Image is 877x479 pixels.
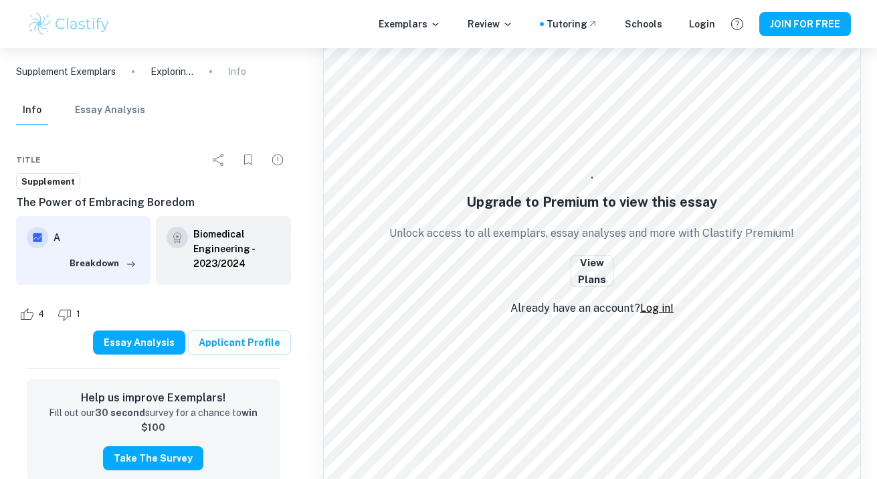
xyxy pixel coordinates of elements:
[264,147,291,173] div: Report issue
[547,17,598,31] a: Tutoring
[389,225,794,242] p: Unlock access to all exemplars, essay analyses and more with Clastify Premium!
[571,255,613,287] button: View Plans
[726,13,749,35] button: Help and Feedback
[16,154,41,166] span: Title
[17,175,80,189] span: Supplement
[759,12,851,36] button: JOIN FOR FREE
[188,330,291,355] a: Applicant Profile
[66,254,140,274] button: Breakdown
[31,308,52,321] span: 4
[468,17,513,31] p: Review
[54,230,140,245] h6: A
[16,195,291,211] h6: The Power of Embracing Boredom
[16,64,116,79] a: Supplement Exemplars
[141,407,258,433] strong: win $100
[27,11,112,37] img: Clastify logo
[16,173,80,190] a: Supplement
[510,300,674,316] p: Already have an account?
[379,17,441,31] p: Exemplars
[235,147,262,173] div: Bookmark
[54,304,88,325] div: Dislike
[151,64,193,79] p: Exploring Biomedical Engineering at Brown: Pursuing [MEDICAL_DATA] Innovation
[75,96,145,125] button: Essay Analysis
[103,446,203,470] button: Take the Survey
[37,390,270,406] h6: Help us improve Exemplars!
[689,17,715,31] a: Login
[69,308,88,321] span: 1
[93,330,185,355] button: Essay Analysis
[205,147,232,173] div: Share
[228,64,246,79] p: Info
[625,17,662,31] a: Schools
[466,192,717,212] h5: Upgrade to Premium to view this essay
[16,304,52,325] div: Like
[16,96,48,125] button: Info
[640,302,674,314] a: Log in!
[95,407,145,418] strong: 30 second
[193,227,280,271] a: Biomedical Engineering - 2023/2024
[37,406,270,436] p: Fill out our survey for a chance to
